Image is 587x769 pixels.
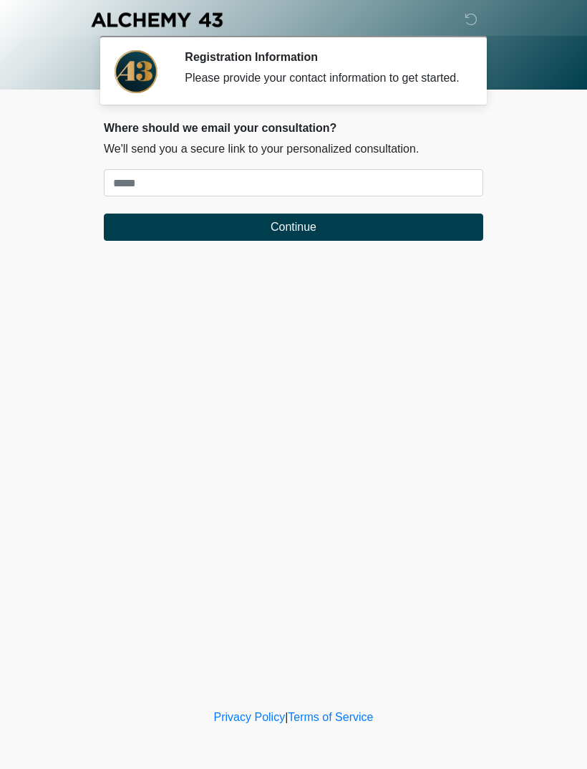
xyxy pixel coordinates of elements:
[104,121,483,135] h2: Where should we email your consultation?
[104,214,483,241] button: Continue
[288,711,373,723] a: Terms of Service
[185,70,462,87] div: Please provide your contact information to get started.
[104,140,483,158] p: We'll send you a secure link to your personalized consultation.
[115,50,157,93] img: Agent Avatar
[89,11,224,29] img: Alchemy 43 Logo
[185,50,462,64] h2: Registration Information
[285,711,288,723] a: |
[214,711,286,723] a: Privacy Policy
